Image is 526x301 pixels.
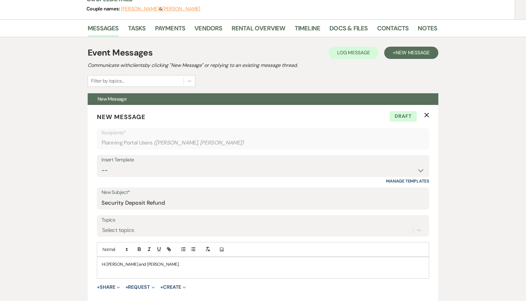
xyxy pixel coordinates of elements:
button: [PERSON_NAME] [162,6,200,11]
p: Recipients* [102,129,424,137]
button: Log Message [329,47,379,59]
span: New Message [97,113,145,121]
span: + [97,285,100,290]
a: Vendors [194,23,222,37]
button: Create [160,285,186,290]
span: Log Message [337,49,370,56]
a: Contacts [377,23,409,37]
a: Notes [418,23,437,37]
a: Payments [155,23,185,37]
p: Hi [PERSON_NAME] and [PERSON_NAME], [102,261,424,268]
a: Rental Overview [232,23,285,37]
span: New Message [98,96,126,102]
div: Select topics [102,226,134,234]
span: ( [PERSON_NAME], [PERSON_NAME] ) [154,139,244,147]
span: + [160,285,163,290]
a: Manage Templates [386,178,429,184]
button: Request [126,285,155,290]
div: Planning Portal Users [102,137,424,149]
label: New Subject* [102,188,424,197]
a: Docs & Files [329,23,368,37]
span: Draft [390,111,417,122]
span: New Message [396,49,430,56]
button: Share [97,285,120,290]
h1: Event Messages [88,46,153,59]
div: Filter by topics... [91,77,124,85]
span: + [126,285,128,290]
a: Messages [88,23,119,37]
a: Timeline [295,23,321,37]
div: Insert Template [102,156,424,164]
button: +New Message [384,47,438,59]
label: Topics [102,216,424,225]
span: & [121,6,200,12]
span: Couple names: [86,6,121,12]
h2: Communicate with clients by clicking "New Message" or replying to an existing message thread. [88,62,438,69]
button: [PERSON_NAME] [121,6,159,11]
a: Tasks [128,23,146,37]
